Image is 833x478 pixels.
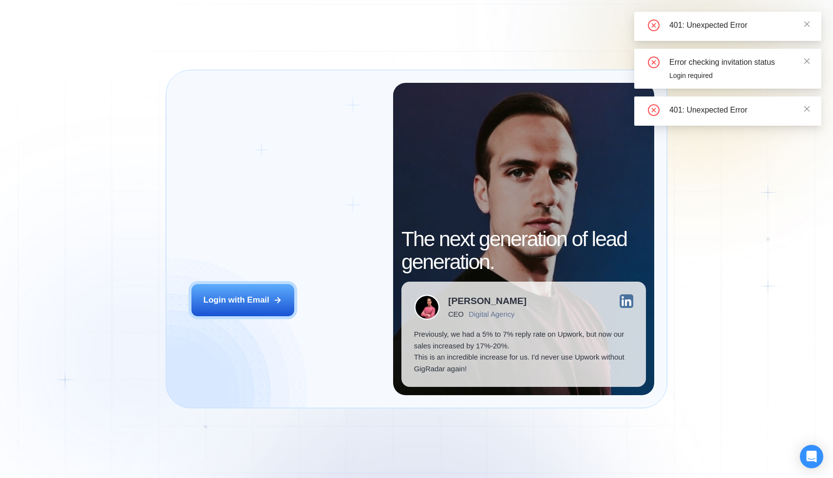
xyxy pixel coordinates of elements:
[401,228,646,273] h2: The next generation of lead generation.
[803,20,811,28] span: close
[669,57,810,68] div: Error checking invitation status
[669,70,810,81] div: Login required
[648,104,660,116] span: close-circle
[191,284,295,316] button: Login with Email
[448,310,463,318] div: CEO
[648,19,660,31] span: close-circle
[803,57,811,65] span: close
[448,296,527,306] div: [PERSON_NAME]
[648,57,660,68] span: close-circle
[669,104,810,116] div: 401: Unexpected Error
[414,328,634,374] p: Previously, we had a 5% to 7% reply rate on Upwork, but now our sales increased by 17%-20%. This ...
[803,105,811,113] span: close
[469,310,514,318] div: Digital Agency
[204,294,269,306] div: Login with Email
[669,19,810,31] div: 401: Unexpected Error
[800,445,823,468] div: Open Intercom Messenger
